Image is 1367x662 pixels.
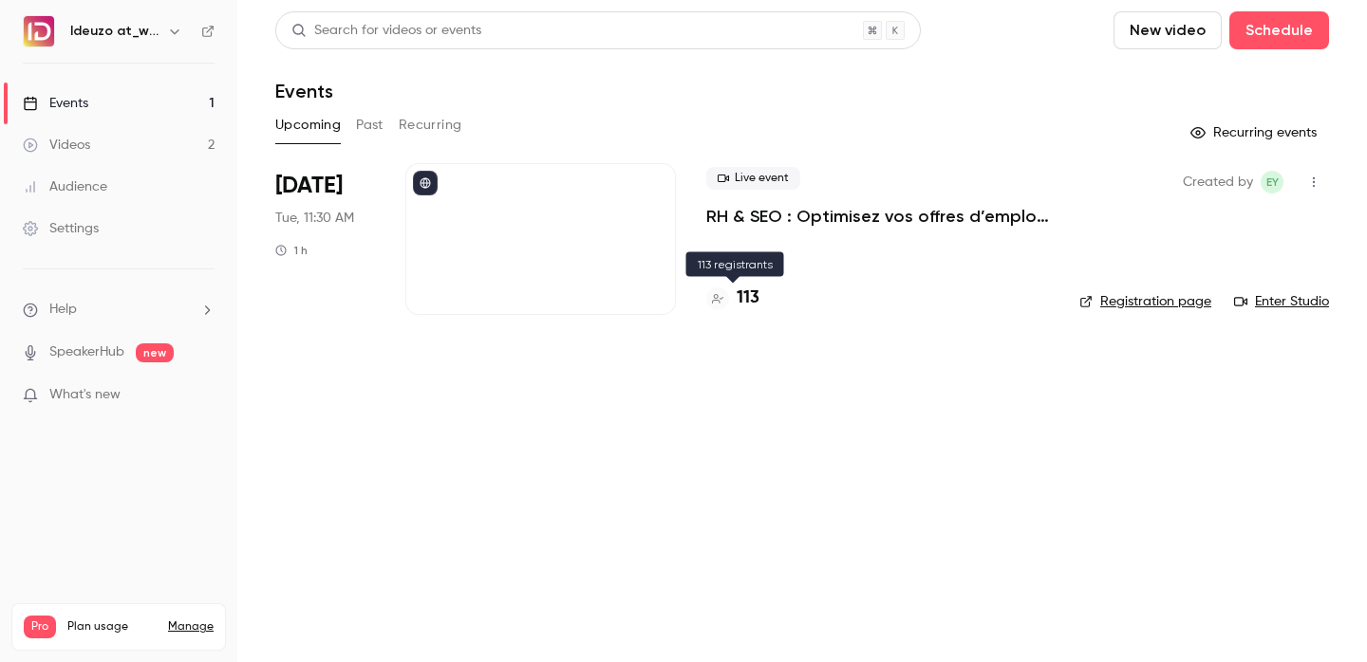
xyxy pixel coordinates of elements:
[49,342,124,362] a: SpeakerHub
[275,171,343,201] span: [DATE]
[24,16,54,46] img: Ideuzo at_work
[1261,171,1283,193] span: Eva Yahiaoui
[399,110,462,140] button: Recurring
[275,209,354,228] span: Tue, 11:30 AM
[1114,11,1222,49] button: New video
[49,300,77,320] span: Help
[23,136,90,155] div: Videos
[737,285,759,311] h4: 113
[706,205,1049,228] a: RH & SEO : Optimisez vos offres d’emploi sur les jobboards
[1234,292,1329,311] a: Enter Studio
[168,619,214,634] a: Manage
[23,219,99,238] div: Settings
[1079,292,1211,311] a: Registration page
[1229,11,1329,49] button: Schedule
[23,94,88,113] div: Events
[23,177,107,196] div: Audience
[136,343,174,362] span: new
[275,163,375,315] div: Sep 23 Tue, 11:30 AM (Europe/Madrid)
[24,616,56,638] span: Pro
[706,167,800,190] span: Live event
[275,80,333,102] h1: Events
[291,21,481,41] div: Search for videos or events
[275,110,341,140] button: Upcoming
[192,387,215,404] iframe: Noticeable Trigger
[356,110,384,140] button: Past
[706,285,759,311] a: 113
[23,300,215,320] li: help-dropdown-opener
[1182,118,1329,148] button: Recurring events
[1183,171,1253,193] span: Created by
[49,385,121,405] span: What's new
[67,619,157,634] span: Plan usage
[275,243,308,258] div: 1 h
[70,22,159,41] h6: Ideuzo at_work
[1266,171,1279,193] span: EY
